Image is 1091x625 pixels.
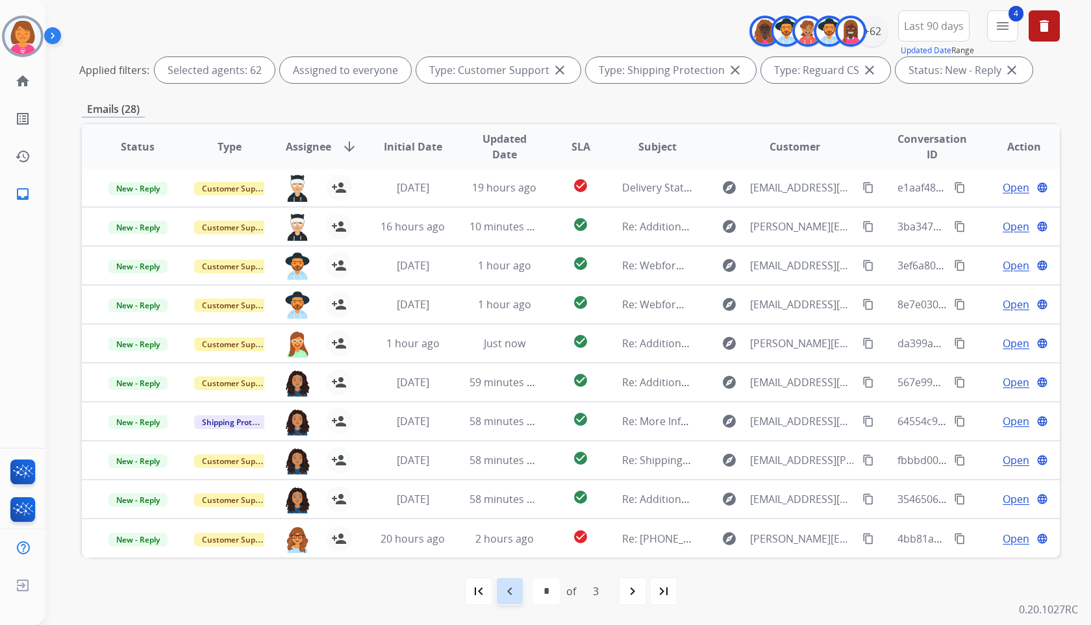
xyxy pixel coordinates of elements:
[470,492,545,506] span: 58 minutes ago
[954,533,966,545] mat-icon: content_copy
[622,375,751,389] span: Re: Additional Information
[721,258,737,273] mat-icon: explore
[1003,336,1029,351] span: Open
[478,258,531,273] span: 1 hour ago
[280,57,411,83] div: Assigned to everyone
[284,408,310,435] img: agent-avatar
[397,297,429,312] span: [DATE]
[416,57,581,83] div: Type: Customer Support
[897,131,968,162] span: Conversation ID
[622,297,934,312] span: Re: Webform from [EMAIL_ADDRESS][DOMAIN_NAME] on [DATE]
[194,493,279,507] span: Customer Support
[721,219,737,234] mat-icon: explore
[862,221,874,232] mat-icon: content_copy
[862,376,874,388] mat-icon: content_copy
[750,258,855,273] span: [EMAIL_ADDRESS][DOMAIN_NAME]
[750,219,855,234] span: [PERSON_NAME][EMAIL_ADDRESS][DOMAIN_NAME]
[954,376,966,388] mat-icon: content_copy
[397,414,429,428] span: [DATE]
[108,454,168,468] span: New - Reply
[284,291,310,319] img: agent-avatar
[770,139,820,154] span: Customer
[622,180,797,195] span: Delivery Status Notification (Failure)
[1003,374,1029,390] span: Open
[155,57,275,83] div: Selected agents: 62
[1036,493,1048,505] mat-icon: language
[721,336,737,351] mat-icon: explore
[573,489,588,505] mat-icon: check_circle
[331,491,347,507] mat-icon: person_add
[1036,221,1048,232] mat-icon: language
[502,583,518,599] mat-icon: navigate_before
[586,57,756,83] div: Type: Shipping Protection
[331,413,347,429] mat-icon: person_add
[1036,182,1048,193] mat-icon: language
[470,375,545,389] span: 59 minutes ago
[566,583,576,599] div: of
[862,62,877,78] mat-icon: close
[583,578,609,604] div: 3
[656,583,671,599] mat-icon: last_page
[862,415,874,427] mat-icon: content_copy
[862,299,874,310] mat-icon: content_copy
[862,260,874,271] mat-icon: content_copy
[862,493,874,505] mat-icon: content_copy
[573,217,588,232] mat-icon: check_circle
[284,447,310,474] img: agent-avatar
[397,180,429,195] span: [DATE]
[331,258,347,273] mat-icon: person_add
[1036,415,1048,427] mat-icon: language
[721,374,737,390] mat-icon: explore
[954,299,966,310] mat-icon: content_copy
[15,73,31,89] mat-icon: home
[954,337,966,349] mat-icon: content_copy
[1019,602,1078,617] p: 0.20.1027RC
[194,260,279,273] span: Customer Support
[761,57,890,83] div: Type: Reguard CS
[331,297,347,312] mat-icon: person_add
[622,532,730,546] span: Re: [PHONE_NUMBER]
[108,182,168,195] span: New - Reply
[727,62,743,78] mat-icon: close
[862,182,874,193] mat-icon: content_copy
[194,454,279,468] span: Customer Support
[750,336,855,351] span: [PERSON_NAME][EMAIL_ADDRESS][DOMAIN_NAME]
[750,452,855,468] span: [EMAIL_ADDRESS][PERSON_NAME][DOMAIN_NAME]
[82,101,145,117] p: Emails (28)
[721,297,737,312] mat-icon: explore
[108,493,168,507] span: New - Reply
[750,531,855,546] span: [PERSON_NAME][EMAIL_ADDRESS][PERSON_NAME][DOMAIN_NAME]
[987,10,1018,42] button: 4
[284,526,310,553] img: agent-avatar
[954,260,966,271] mat-icon: content_copy
[862,533,874,545] mat-icon: content_copy
[108,533,168,546] span: New - Reply
[1036,454,1048,466] mat-icon: language
[1003,531,1029,546] span: Open
[954,415,966,427] mat-icon: content_copy
[1003,297,1029,312] span: Open
[954,493,966,505] mat-icon: content_copy
[573,373,588,388] mat-icon: check_circle
[284,214,310,241] img: agent-avatar
[750,413,855,429] span: [EMAIL_ADDRESS][DOMAIN_NAME]
[721,531,737,546] mat-icon: explore
[1003,258,1029,273] span: Open
[1036,337,1048,349] mat-icon: language
[573,295,588,310] mat-icon: check_circle
[108,376,168,390] span: New - Reply
[484,336,525,350] span: Just now
[397,492,429,506] span: [DATE]
[573,256,588,271] mat-icon: check_circle
[573,411,588,427] mat-icon: check_circle
[108,299,168,312] span: New - Reply
[218,139,242,154] span: Type
[968,124,1060,169] th: Action
[1036,18,1052,34] mat-icon: delete
[121,139,155,154] span: Status
[194,299,279,312] span: Customer Support
[622,258,934,273] span: Re: Webform from [EMAIL_ADDRESS][DOMAIN_NAME] on [DATE]
[194,221,279,234] span: Customer Support
[284,175,310,202] img: agent-avatar
[954,182,966,193] mat-icon: content_copy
